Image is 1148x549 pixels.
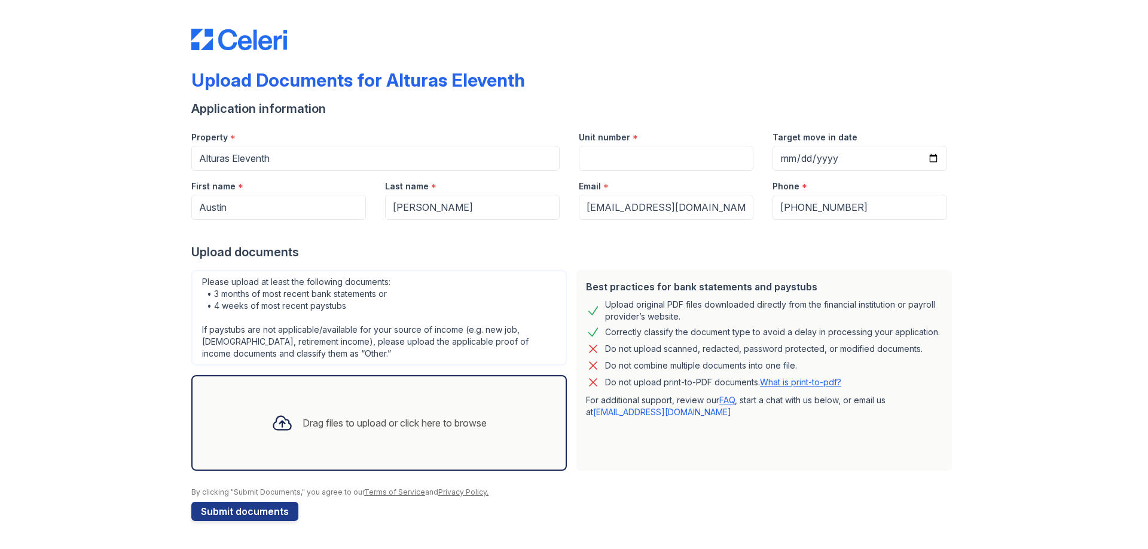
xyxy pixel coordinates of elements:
[191,487,957,497] div: By clicking "Submit Documents," you agree to our and
[191,244,957,260] div: Upload documents
[364,487,425,496] a: Terms of Service
[773,180,799,192] label: Phone
[303,416,487,430] div: Drag files to upload or click here to browse
[719,395,735,405] a: FAQ
[605,376,841,388] p: Do not upload print-to-PDF documents.
[191,131,228,143] label: Property
[593,407,731,417] a: [EMAIL_ADDRESS][DOMAIN_NAME]
[191,180,236,192] label: First name
[579,180,601,192] label: Email
[586,394,942,418] p: For additional support, review our , start a chat with us below, or email us at
[760,377,841,387] a: What is print-to-pdf?
[191,69,525,91] div: Upload Documents for Alturas Eleventh
[191,29,287,50] img: CE_Logo_Blue-a8612792a0a2168367f1c8372b55b34899dd931a85d93a1a3d3e32e68fde9ad4.png
[191,270,567,366] div: Please upload at least the following documents: • 3 months of most recent bank statements or • 4 ...
[191,502,298,521] button: Submit documents
[605,358,797,373] div: Do not combine multiple documents into one file.
[191,100,957,117] div: Application information
[605,342,923,356] div: Do not upload scanned, redacted, password protected, or modified documents.
[773,131,857,143] label: Target move in date
[605,325,940,339] div: Correctly classify the document type to avoid a delay in processing your application.
[438,487,488,496] a: Privacy Policy.
[586,280,942,294] div: Best practices for bank statements and paystubs
[579,131,630,143] label: Unit number
[385,180,429,192] label: Last name
[605,299,942,323] div: Upload original PDF files downloaded directly from the financial institution or payroll provider’...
